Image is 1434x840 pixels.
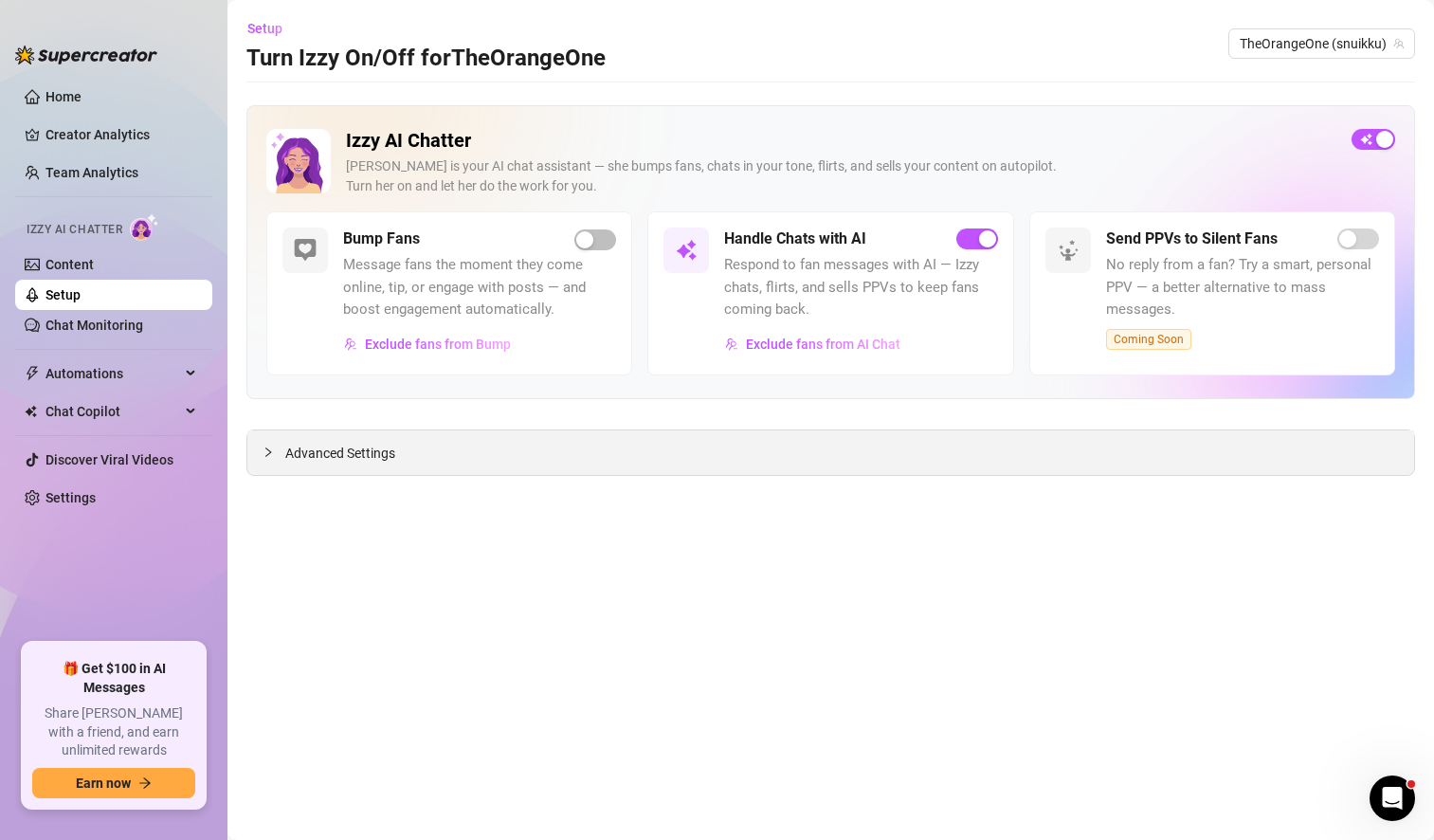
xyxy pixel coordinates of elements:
span: Izzy AI Chatter [27,221,122,239]
span: Advanced Settings [285,443,395,464]
a: Settings [45,490,96,505]
span: Earn now [76,776,131,791]
span: Exclude fans from Bump [365,337,511,352]
h5: Bump Fans [343,228,420,250]
a: Content [45,257,94,272]
span: team [1393,38,1405,49]
span: collapsed [263,447,274,458]
span: No reply from a fan? Try a smart, personal PPV — a better alternative to mass messages. [1106,254,1379,321]
span: Respond to fan messages with AI — Izzy chats, flirts, and sells PPVs to keep fans coming back. [724,254,997,321]
a: Creator Analytics [45,119,197,150]
a: Home [45,89,82,104]
button: Exclude fans from AI Chat [724,329,901,359]
h3: Turn Izzy On/Off for TheOrangeOne [246,44,606,74]
span: 🎁 Get $100 in AI Messages [32,660,195,697]
h5: Send PPVs to Silent Fans [1106,228,1278,250]
img: svg%3e [1057,239,1080,262]
a: Discover Viral Videos [45,452,173,467]
iframe: Intercom live chat [1370,776,1415,821]
span: Setup [247,21,282,36]
img: svg%3e [344,338,357,351]
span: TheOrangeOne (snuikku) [1240,29,1404,58]
h2: Izzy AI Chatter [346,129,1336,153]
span: Share [PERSON_NAME] with a friend, and earn unlimited rewards [32,704,195,760]
a: Chat Monitoring [45,318,143,333]
div: collapsed [263,442,285,463]
img: AI Chatter [130,213,159,241]
img: Chat Copilot [25,405,37,418]
img: svg%3e [675,239,698,262]
span: Message fans the moment they come online, tip, or engage with posts — and boost engagement automa... [343,254,616,321]
img: svg%3e [294,239,317,262]
div: [PERSON_NAME] is your AI chat assistant — she bumps fans, chats in your tone, flirts, and sells y... [346,156,1336,196]
h5: Handle Chats with AI [724,228,866,250]
span: arrow-right [138,776,152,790]
img: logo-BBDzfeDw.svg [15,46,157,64]
img: Izzy AI Chatter [266,129,331,193]
button: Setup [246,13,298,44]
span: thunderbolt [25,366,40,381]
span: Chat Copilot [45,396,180,427]
span: Automations [45,358,180,389]
span: Exclude fans from AI Chat [746,337,900,352]
span: Coming Soon [1106,329,1191,350]
button: Exclude fans from Bump [343,329,512,359]
img: svg%3e [725,338,738,351]
button: Earn nowarrow-right [32,768,195,798]
a: Setup [45,287,81,302]
a: Team Analytics [45,165,138,180]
